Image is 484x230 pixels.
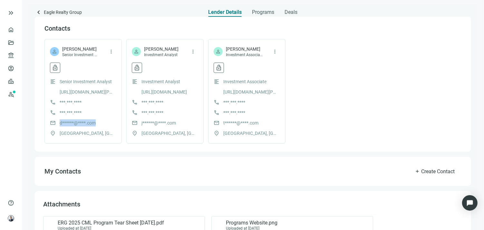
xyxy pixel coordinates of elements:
span: person [215,49,221,55]
span: call [214,110,219,115]
span: lock_open [52,65,58,71]
button: lock_open [214,63,224,73]
span: Contacts [44,25,70,32]
span: more_vert [108,49,114,55]
span: Programs [252,9,275,15]
span: call [214,99,219,105]
span: Senior Investment Analyst [60,78,112,85]
span: format_align_left [50,79,56,85]
span: Investment Analyst [144,52,179,57]
span: [GEOGRAPHIC_DATA], [GEOGRAPHIC_DATA] [141,130,196,137]
span: call [50,110,56,115]
img: avatar [8,215,14,221]
span: location_on [50,130,56,136]
span: [PERSON_NAME] [226,46,263,52]
span: add [415,169,420,174]
button: more_vert [270,46,280,57]
span: person [133,49,139,55]
span: [GEOGRAPHIC_DATA], [GEOGRAPHIC_DATA] [223,130,278,137]
span: Programs Website.png [226,220,277,226]
span: Lender Details [208,9,242,15]
span: [GEOGRAPHIC_DATA], [GEOGRAPHIC_DATA] [60,130,114,137]
span: more_vert [272,49,278,55]
span: person [52,49,57,55]
span: call [132,110,138,115]
a: keyboard_arrow_left [35,8,43,17]
a: [URL][DOMAIN_NAME][PERSON_NAME][PERSON_NAME] [60,88,114,95]
span: Investment Associate [226,52,263,57]
button: more_vert [106,46,116,57]
span: ERG 2025 CML Program Tear Sheet [DATE].pdf [58,220,164,226]
div: Open Intercom Messenger [462,195,478,211]
span: Investment Analyst [141,78,180,85]
span: Attachments [43,200,80,208]
span: [PERSON_NAME] [144,46,179,52]
span: format_align_left [132,79,138,85]
span: lock_open [216,65,222,71]
span: Eagle Realty Group [44,8,82,17]
span: lock_open [134,65,140,71]
a: [URL][DOMAIN_NAME][PERSON_NAME] [223,88,278,95]
span: location_on [214,130,219,136]
span: keyboard_arrow_left [35,8,43,16]
span: Create Contact [421,168,455,175]
span: mail [132,120,138,126]
span: Deals [285,9,298,15]
span: Investment Associate [223,78,266,85]
span: mail [50,120,56,126]
button: more_vert [188,46,198,57]
button: addCreate Contact [408,165,461,178]
button: keyboard_double_arrow_right [7,9,15,17]
span: call [132,99,138,105]
span: My Contacts [44,167,81,175]
span: help [8,200,14,206]
span: format_align_left [214,79,219,85]
span: Senior Investment Analyst [62,52,99,57]
span: account_balance [8,52,12,59]
span: location_on [132,130,138,136]
span: more_vert [190,49,196,55]
span: mail [214,120,219,126]
span: [PERSON_NAME] [62,46,99,52]
button: lock_open [132,63,142,73]
button: lock_open [50,63,60,73]
a: [URL][DOMAIN_NAME] [141,88,187,95]
span: call [50,99,56,105]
